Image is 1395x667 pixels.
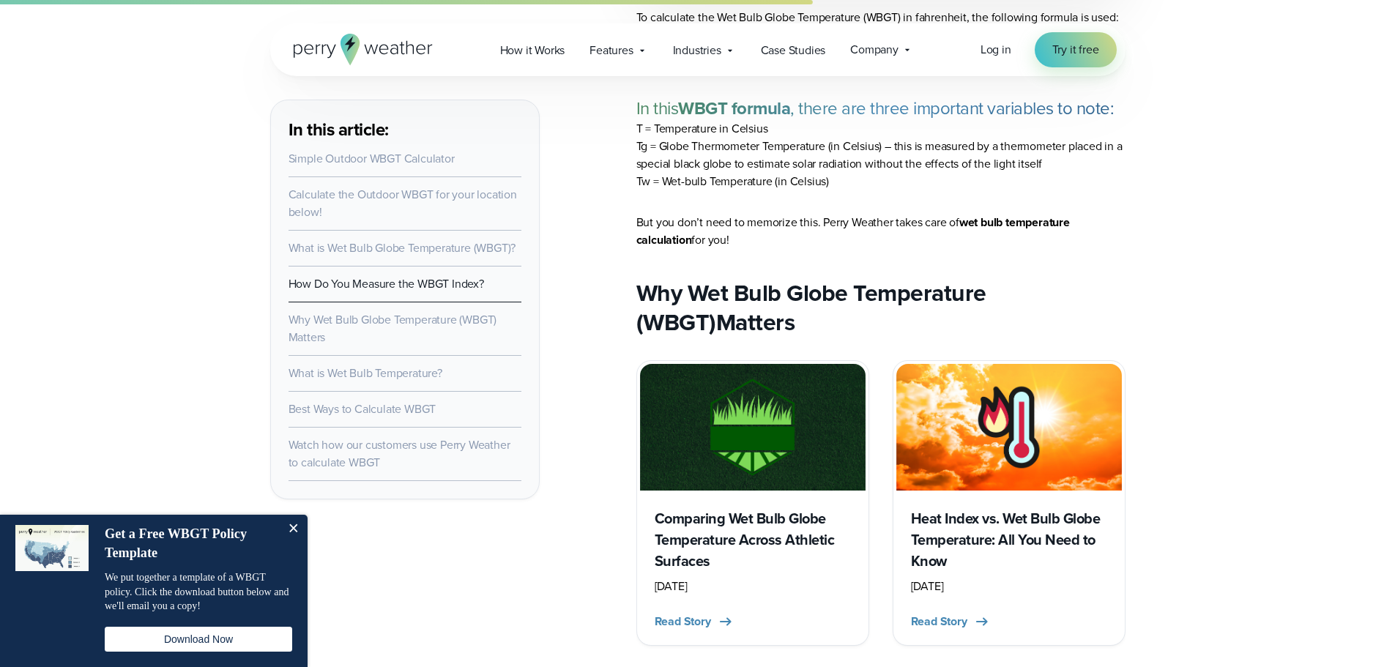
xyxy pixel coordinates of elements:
h2: Matters [636,278,1126,337]
a: Best Ways to Calculate WBGT [289,400,436,417]
h3: In this article: [289,118,521,141]
strong: Why Wet Bulb Globe Temperature (WBGT) [636,275,986,340]
a: Calculate the Outdoor WBGT for your location below! [289,186,517,220]
span: Case Studies [761,42,826,59]
a: How Do You Measure the WBGT Index? [289,275,484,292]
a: Try it free [1035,32,1117,67]
h4: Get a Free WBGT Policy Template [105,525,277,562]
button: Close [278,515,308,544]
a: How it Works [488,35,578,65]
div: [DATE] [911,578,1107,595]
p: But you don’t need to memorize this. Perry Weather takes care of for you! [636,214,1126,249]
button: Read Story [911,613,991,630]
p: In this , there are three important variables to note: [636,97,1126,120]
span: Read Story [655,613,711,630]
a: What is Wet Bulb Temperature? [289,365,442,381]
span: Read Story [911,613,967,630]
span: Features [589,42,633,59]
strong: WBGT formula [678,95,790,122]
div: [DATE] [655,578,851,595]
h3: Heat Index vs. Wet Bulb Globe Temperature: All You Need to Know [911,508,1107,572]
h3: Comparing Wet Bulb Globe Temperature Across Athletic Surfaces [655,508,851,572]
div: slideshow [636,360,1126,646]
button: Read Story [655,613,734,630]
span: Company [850,41,899,59]
li: Tw = Wet-bulb Temperature (in Celsius) [636,173,1126,190]
a: What is Wet Bulb Globe Temperature (WBGT)? [289,239,516,256]
span: Try it free [1052,41,1099,59]
a: Wet bulb globe temperature surfaces wbgt Comparing Wet Bulb Globe Temperature Across Athletic Sur... [636,360,869,646]
button: Download Now [105,627,292,652]
a: Case Studies [748,35,838,65]
p: To calculate the Wet Bulb Globe Temperature (WBGT) in fahrenheit, the following formula is used: [636,9,1126,26]
a: Heat Index vs Wet bulb globe temperature Heat Index vs. Wet Bulb Globe Temperature: All You Need ... [893,360,1126,646]
img: Wet bulb globe temperature surfaces wbgt [640,364,866,491]
li: T = Temperature in Celsius [636,120,1126,138]
span: Log in [981,41,1011,58]
li: Tg = Globe Thermometer Temperature (in Celsius) – this is measured by a thermometer placed in a s... [636,138,1126,173]
p: We put together a template of a WBGT policy. Click the download button below and we'll email you ... [105,570,292,614]
a: Why Wet Bulb Globe Temperature (WBGT) Matters [289,311,497,346]
a: Log in [981,41,1011,59]
img: Heat Index vs Wet bulb globe temperature [896,364,1122,491]
a: Simple Outdoor WBGT Calculator [289,150,455,167]
strong: wet bulb temperature calculation [636,214,1070,248]
span: How it Works [500,42,565,59]
a: Watch how our customers use Perry Weather to calculate WBGT [289,436,510,471]
img: dialog featured image [15,525,89,571]
span: Industries [673,42,721,59]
